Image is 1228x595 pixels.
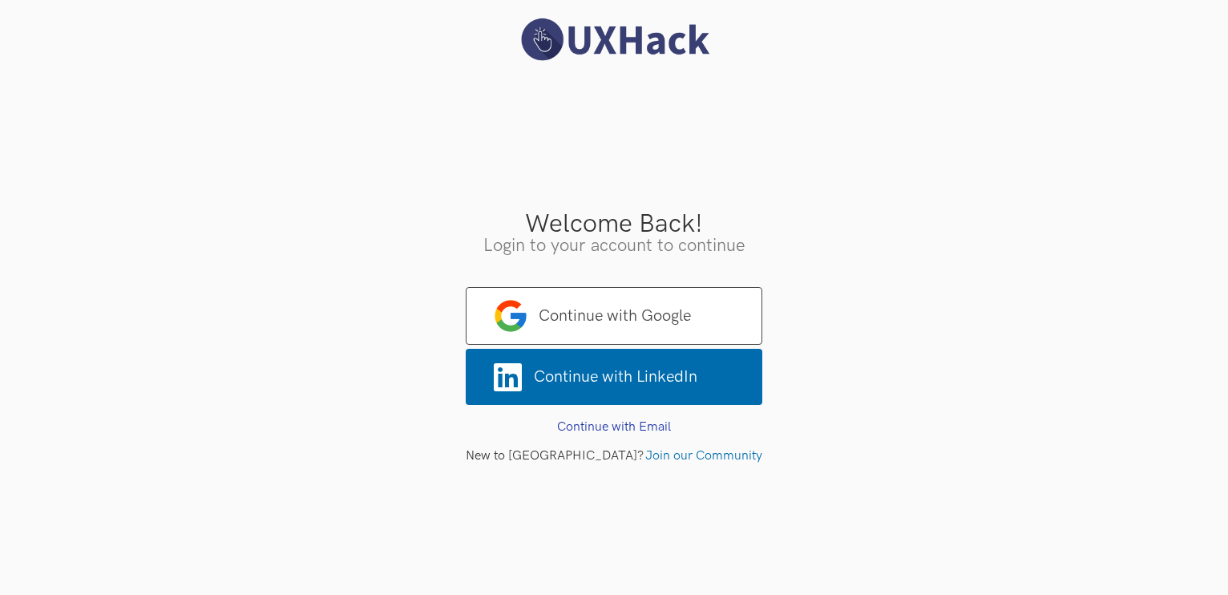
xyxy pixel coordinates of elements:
img: UXHack logo [514,16,714,63]
a: Continue with Google [466,287,762,345]
a: Continue with LinkedIn [466,349,762,405]
h3: Login to your account to continue [12,237,1216,255]
a: Join our Community [645,448,762,463]
img: google-logo.png [495,300,527,332]
h3: Welcome Back! [12,212,1216,237]
a: Continue with Email [557,419,671,435]
span: New to [GEOGRAPHIC_DATA]? [466,448,644,463]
